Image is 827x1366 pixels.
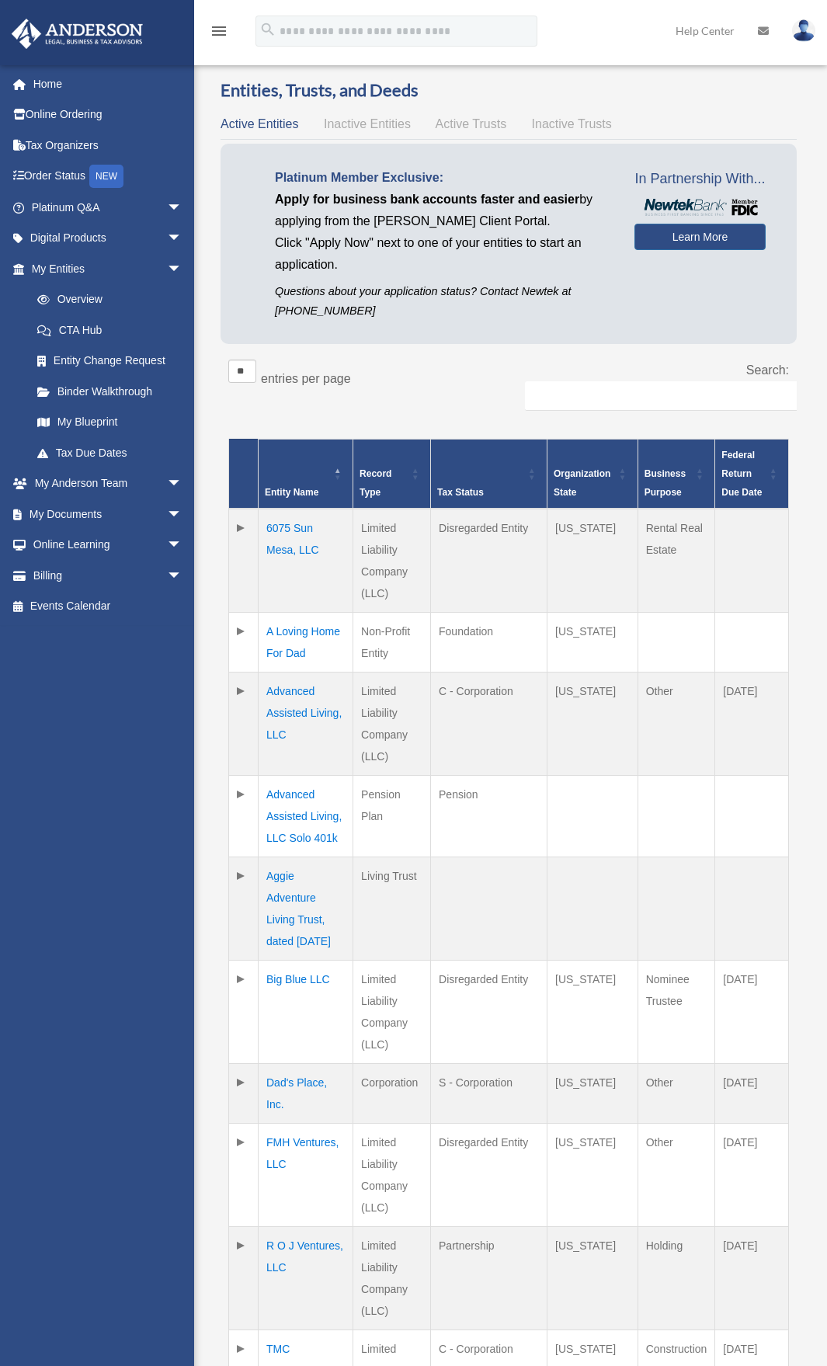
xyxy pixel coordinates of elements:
td: Dad's Place, Inc. [259,1063,353,1123]
td: [US_STATE] [547,612,638,672]
td: Living Trust [353,857,431,960]
span: Active Entities [221,117,298,130]
a: Tax Due Dates [22,437,198,468]
p: Questions about your application status? Contact Newtek at [PHONE_NUMBER] [275,282,611,321]
a: Online Ordering [11,99,206,130]
td: Advanced Assisted Living, LLC [259,672,353,775]
img: Anderson Advisors Platinum Portal [7,19,148,49]
td: [DATE] [715,672,789,775]
td: R O J Ventures, LLC [259,1226,353,1330]
span: arrow_drop_down [167,560,198,592]
a: Online Learningarrow_drop_down [11,530,206,561]
a: Overview [22,284,190,315]
td: Aggie Adventure Living Trust, dated [DATE] [259,857,353,960]
td: [DATE] [715,1123,789,1226]
span: Inactive Trusts [532,117,612,130]
p: Platinum Member Exclusive: [275,167,611,189]
a: My Entitiesarrow_drop_down [11,253,198,284]
img: User Pic [792,19,815,42]
td: Disregarded Entity [431,960,547,1063]
span: Organization State [554,468,610,498]
span: Tax Status [437,487,484,498]
th: Business Purpose: Activate to sort [638,439,715,509]
td: FMH Ventures, LLC [259,1123,353,1226]
a: Platinum Q&Aarrow_drop_down [11,192,206,223]
td: Limited Liability Company (LLC) [353,960,431,1063]
label: Search: [746,363,789,377]
span: arrow_drop_down [167,253,198,285]
a: Entity Change Request [22,346,198,377]
i: search [259,21,276,38]
span: Federal Return Due Date [721,450,762,498]
td: Holding [638,1226,715,1330]
td: C - Corporation [431,672,547,775]
td: Nominee Trustee [638,960,715,1063]
p: Click "Apply Now" next to one of your entities to start an application. [275,232,611,276]
span: Entity Name [265,487,318,498]
td: Other [638,1123,715,1226]
th: Organization State: Activate to sort [547,439,638,509]
h3: Entities, Trusts, and Deeds [221,78,797,103]
td: [US_STATE] [547,960,638,1063]
td: [US_STATE] [547,672,638,775]
td: S - Corporation [431,1063,547,1123]
td: Other [638,672,715,775]
p: by applying from the [PERSON_NAME] Client Portal. [275,189,611,232]
td: Foundation [431,612,547,672]
span: arrow_drop_down [167,530,198,561]
th: Record Type: Activate to sort [353,439,431,509]
a: Billingarrow_drop_down [11,560,206,591]
td: Limited Liability Company (LLC) [353,1123,431,1226]
td: Big Blue LLC [259,960,353,1063]
td: Non-Profit Entity [353,612,431,672]
td: Other [638,1063,715,1123]
a: My Anderson Teamarrow_drop_down [11,468,206,499]
div: NEW [89,165,123,188]
td: 6075 Sun Mesa, LLC [259,509,353,613]
td: Partnership [431,1226,547,1330]
td: Pension Plan [353,775,431,857]
a: My Blueprint [22,407,198,438]
span: arrow_drop_down [167,468,198,500]
td: Disregarded Entity [431,509,547,613]
a: menu [210,27,228,40]
img: NewtekBankLogoSM.png [642,199,758,216]
td: [US_STATE] [547,1063,638,1123]
th: Tax Status: Activate to sort [431,439,547,509]
a: CTA Hub [22,315,198,346]
th: Entity Name: Activate to invert sorting [259,439,353,509]
a: Home [11,68,206,99]
span: Business Purpose [645,468,686,498]
td: [US_STATE] [547,509,638,613]
td: [US_STATE] [547,1123,638,1226]
a: Binder Walkthrough [22,376,198,407]
span: Apply for business bank accounts faster and easier [275,193,579,206]
i: menu [210,22,228,40]
td: [DATE] [715,1226,789,1330]
a: Tax Organizers [11,130,206,161]
a: Digital Productsarrow_drop_down [11,223,206,254]
a: Events Calendar [11,591,206,622]
td: Corporation [353,1063,431,1123]
td: Pension [431,775,547,857]
label: entries per page [261,372,351,385]
span: Record Type [360,468,391,498]
td: Limited Liability Company (LLC) [353,509,431,613]
span: Active Trusts [436,117,507,130]
td: Rental Real Estate [638,509,715,613]
a: Order StatusNEW [11,161,206,193]
td: Disregarded Entity [431,1123,547,1226]
td: Limited Liability Company (LLC) [353,672,431,775]
td: [US_STATE] [547,1226,638,1330]
td: A Loving Home For Dad [259,612,353,672]
span: In Partnership With... [634,167,766,192]
span: arrow_drop_down [167,223,198,255]
span: Inactive Entities [324,117,411,130]
td: [DATE] [715,1063,789,1123]
td: Limited Liability Company (LLC) [353,1226,431,1330]
td: [DATE] [715,960,789,1063]
span: arrow_drop_down [167,192,198,224]
a: Learn More [634,224,766,250]
th: Federal Return Due Date: Activate to sort [715,439,789,509]
span: arrow_drop_down [167,499,198,530]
